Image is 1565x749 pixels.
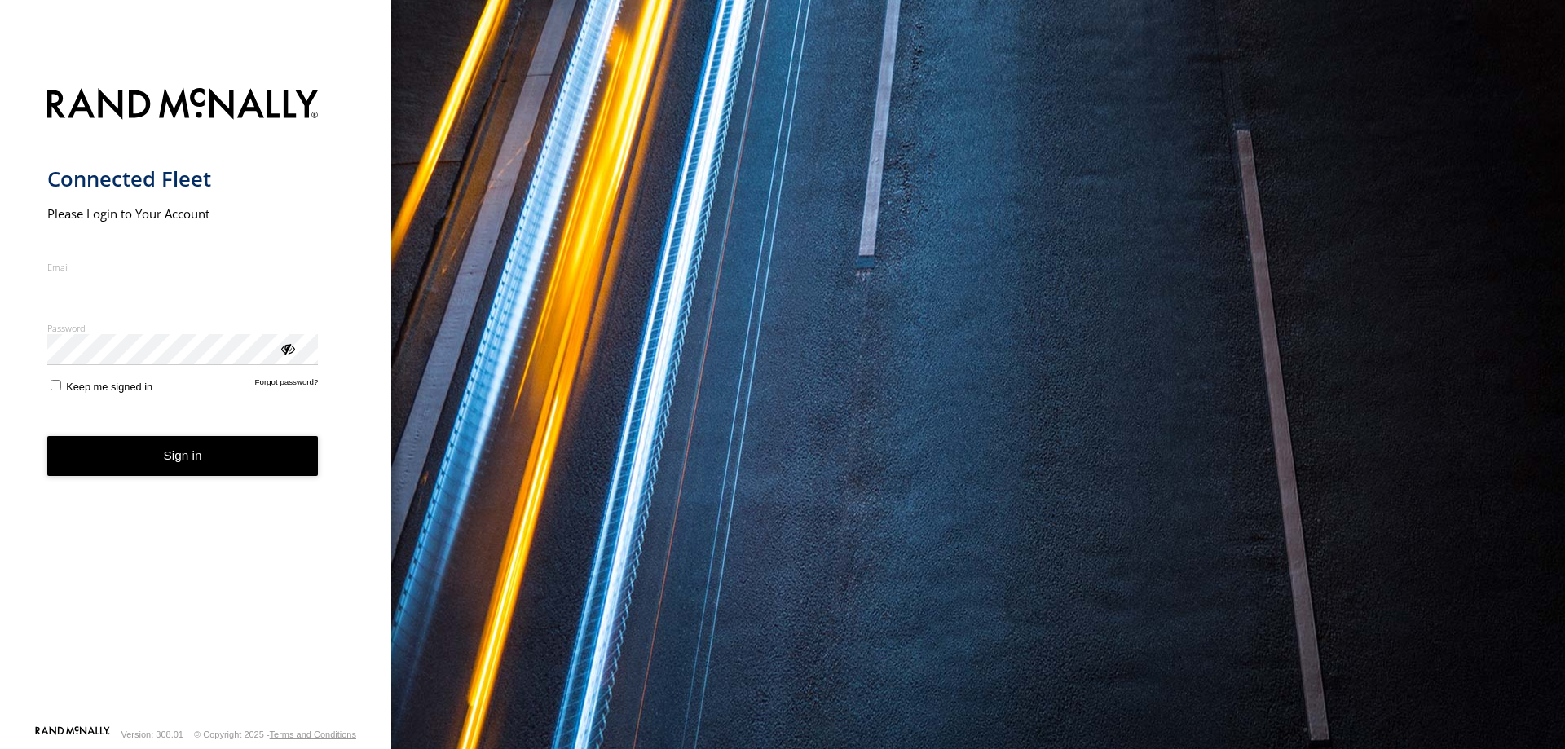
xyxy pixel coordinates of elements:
[194,729,356,739] div: © Copyright 2025 -
[47,165,319,192] h1: Connected Fleet
[51,380,61,390] input: Keep me signed in
[47,85,319,126] img: Rand McNally
[270,729,356,739] a: Terms and Conditions
[47,205,319,222] h2: Please Login to Your Account
[47,436,319,476] button: Sign in
[66,381,152,393] span: Keep me signed in
[35,726,110,742] a: Visit our Website
[121,729,183,739] div: Version: 308.01
[47,322,319,334] label: Password
[47,78,345,725] form: main
[47,261,319,273] label: Email
[255,377,319,393] a: Forgot password?
[279,340,295,356] div: ViewPassword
